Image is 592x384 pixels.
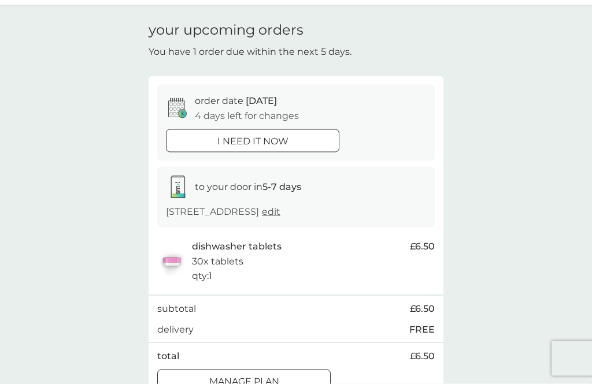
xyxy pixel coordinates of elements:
span: £6.50 [410,239,435,254]
p: i need it now [217,134,288,149]
p: order date [195,94,277,109]
strong: 5-7 days [262,181,301,192]
p: [STREET_ADDRESS] [166,204,280,219]
p: total [157,349,179,364]
span: £6.50 [410,301,435,316]
span: to your door in [195,181,301,192]
p: dishwasher tablets [192,239,282,254]
p: FREE [409,322,435,337]
p: 4 days left for changes [195,109,299,124]
span: [DATE] [246,95,277,106]
button: i need it now [166,129,339,152]
span: £6.50 [410,349,435,364]
h1: your upcoming orders [149,22,304,39]
a: edit [262,206,280,217]
p: qty : 1 [192,269,212,284]
p: subtotal [157,301,196,316]
p: You have 1 order due within the next 5 days. [149,44,351,59]
p: delivery [157,322,194,337]
p: 30x tablets [192,254,243,269]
